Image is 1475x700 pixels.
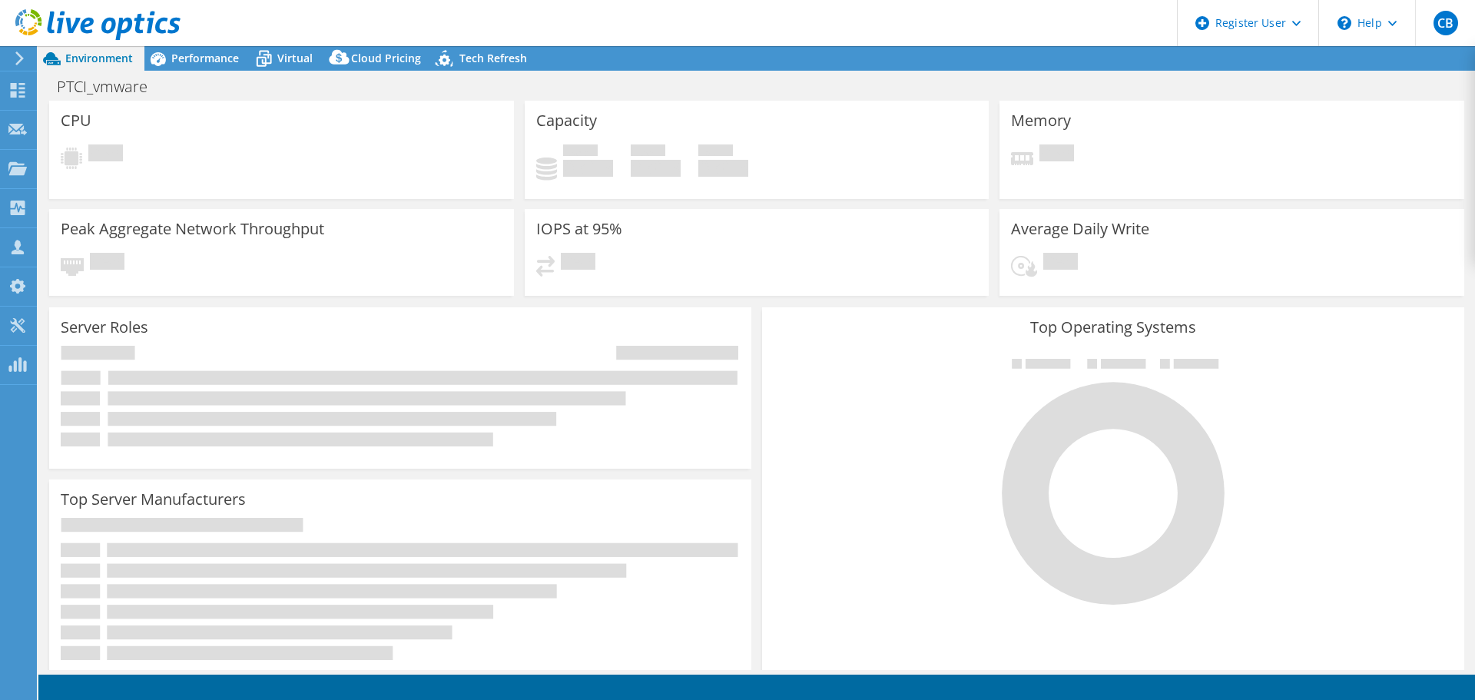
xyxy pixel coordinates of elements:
h3: Average Daily Write [1011,221,1149,237]
span: Tech Refresh [459,51,527,65]
span: Virtual [277,51,313,65]
h3: Memory [1011,112,1071,129]
span: Cloud Pricing [351,51,421,65]
h1: PTCI_vmware [50,78,171,95]
h4: 0 GiB [631,160,681,177]
svg: \n [1337,16,1351,30]
span: Pending [1043,253,1078,274]
h3: Server Roles [61,319,148,336]
span: Total [698,144,733,160]
h3: CPU [61,112,91,129]
span: Pending [561,253,595,274]
span: Used [563,144,598,160]
h3: Peak Aggregate Network Throughput [61,221,324,237]
h3: Capacity [536,112,597,129]
span: Free [631,144,665,160]
span: CB [1434,11,1458,35]
span: Pending [90,253,124,274]
h3: Top Operating Systems [774,319,1453,336]
h4: 0 GiB [698,160,748,177]
span: Pending [88,144,123,165]
h4: 0 GiB [563,160,613,177]
h3: Top Server Manufacturers [61,491,246,508]
h3: IOPS at 95% [536,221,622,237]
span: Pending [1039,144,1074,165]
span: Performance [171,51,239,65]
span: Environment [65,51,133,65]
